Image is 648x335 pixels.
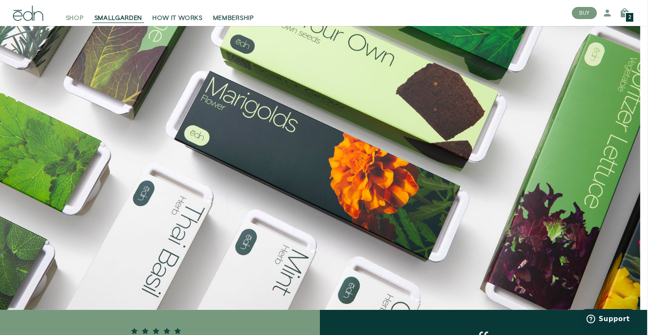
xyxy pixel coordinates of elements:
[147,3,207,23] a: HOW IT WORKS
[152,14,202,23] span: HOW IT WORKS
[61,3,89,23] a: SHOP
[572,7,597,19] button: BUY
[89,3,148,23] a: SMALLGARDEN
[629,15,631,20] span: 2
[66,14,84,23] span: SHOP
[580,309,639,331] iframe: Opens a widget where you can find more information
[94,14,142,23] span: SMALLGARDEN
[213,14,254,23] span: MEMBERSHIP
[208,3,259,23] a: MEMBERSHIP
